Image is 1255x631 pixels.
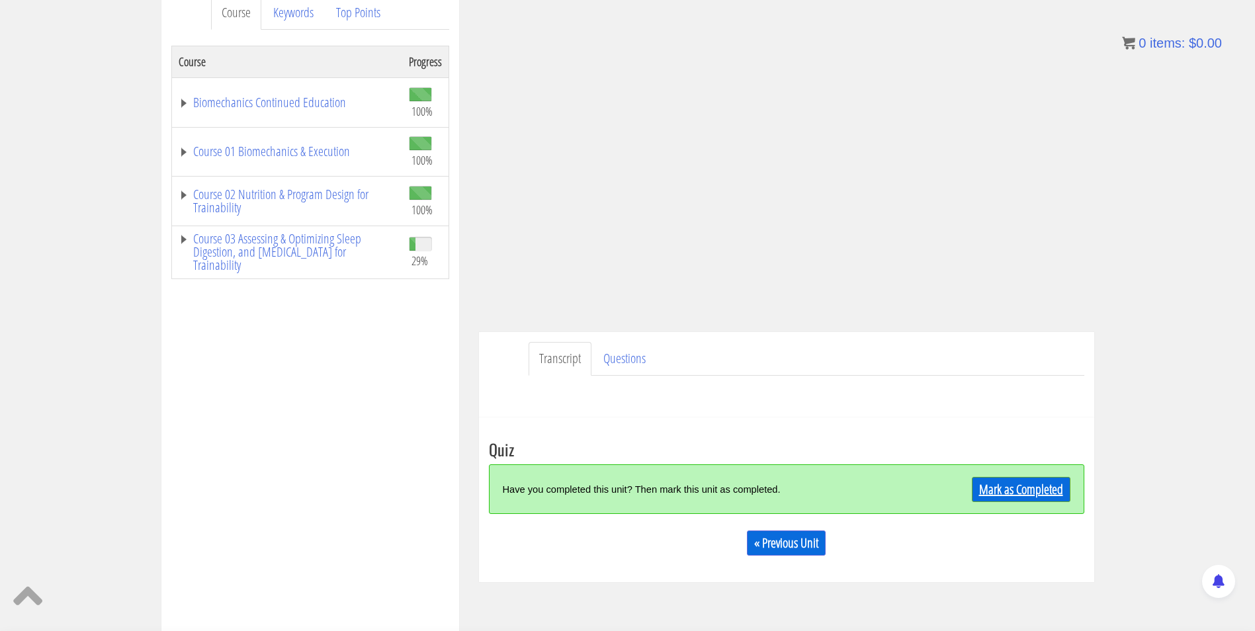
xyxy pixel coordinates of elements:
[179,96,396,109] a: Biomechanics Continued Education
[747,530,826,556] a: « Previous Unit
[171,46,402,77] th: Course
[489,441,1084,458] h3: Quiz
[529,342,591,376] a: Transcript
[179,188,396,214] a: Course 02 Nutrition & Program Design for Trainability
[1150,36,1185,50] span: items:
[593,342,656,376] a: Questions
[1189,36,1222,50] bdi: 0.00
[411,202,433,217] span: 100%
[503,475,922,503] div: Have you completed this unit? Then mark this unit as completed.
[179,145,396,158] a: Course 01 Biomechanics & Execution
[1189,36,1196,50] span: $
[179,232,396,272] a: Course 03 Assessing & Optimizing Sleep Digestion, and [MEDICAL_DATA] for Trainability
[1139,36,1146,50] span: 0
[1122,36,1222,50] a: 0 items: $0.00
[411,153,433,167] span: 100%
[411,253,428,268] span: 29%
[972,477,1070,502] a: Mark as Completed
[411,104,433,118] span: 100%
[1122,36,1135,50] img: icon11.png
[402,46,449,77] th: Progress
